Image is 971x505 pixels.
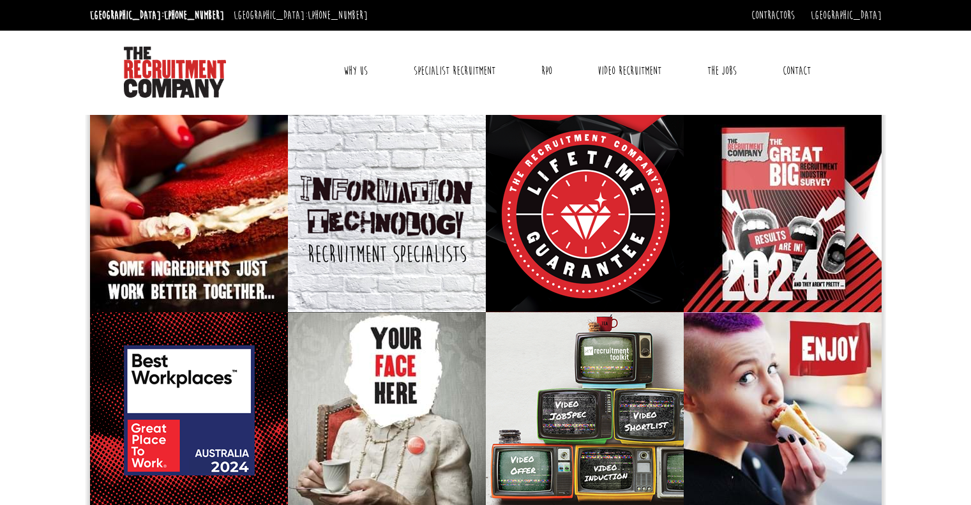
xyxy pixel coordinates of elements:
img: The Recruitment Company [124,47,226,98]
li: [GEOGRAPHIC_DATA]: [87,5,227,26]
a: Why Us [334,55,377,87]
a: RPO [532,55,562,87]
a: [GEOGRAPHIC_DATA] [811,8,882,22]
a: Contact [773,55,820,87]
li: [GEOGRAPHIC_DATA]: [230,5,371,26]
a: Specialist Recruitment [404,55,505,87]
a: Contractors [751,8,795,22]
a: The Jobs [698,55,746,87]
a: Video Recruitment [588,55,671,87]
a: [PHONE_NUMBER] [308,8,368,22]
a: [PHONE_NUMBER] [164,8,224,22]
